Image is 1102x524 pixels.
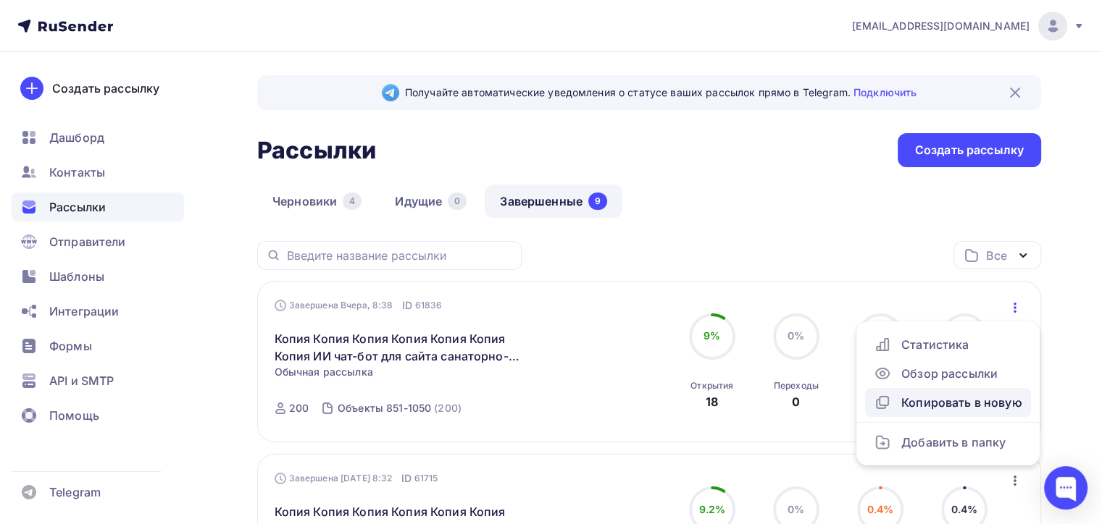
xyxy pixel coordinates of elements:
[405,85,917,100] span: Получайте автоматические уведомления о статусе ваших рассылок прямо в Telegram.
[485,185,622,218] a: Завершенные9
[915,142,1024,159] div: Создать рассылку
[853,86,917,98] a: Подключить
[12,227,184,256] a: Отправители
[698,503,725,515] span: 9.2%
[12,331,184,360] a: Формы
[874,365,1022,382] div: Обзор рассылки
[338,401,431,415] div: Объекты 851-1050
[12,193,184,221] a: Рассылки
[257,185,377,218] a: Черновики4
[401,471,411,486] span: ID
[448,193,467,210] div: 0
[401,298,412,313] span: ID
[49,337,92,355] span: Формы
[852,19,1030,33] span: [EMAIL_ADDRESS][DOMAIN_NAME]
[343,193,362,210] div: 4
[415,298,443,313] span: 61836
[986,247,1006,264] div: Все
[289,401,309,415] div: 200
[414,471,438,486] span: 61715
[49,164,105,181] span: Контакты
[336,397,463,420] a: Объекты 851-1050 (200)
[257,136,376,165] h2: Рассылки
[275,330,523,365] a: Копия Копия Копия Копия Копия Копия Копия ИИ чат-бот для сайта санаторно-курортной организации
[704,329,720,342] span: 9%
[49,268,104,285] span: Шаблоны
[382,84,399,101] img: Telegram
[49,407,99,424] span: Помощь
[774,380,819,392] div: Переходы
[275,298,443,313] div: Завершена Вчера, 8:38
[874,434,1022,451] div: Добавить в папку
[49,233,126,250] span: Отправители
[874,394,1022,411] div: Копировать в новую
[52,80,159,97] div: Создать рассылку
[852,12,1085,41] a: [EMAIL_ADDRESS][DOMAIN_NAME]
[380,185,482,218] a: Идущие0
[12,158,184,187] a: Контакты
[49,129,104,146] span: Дашборд
[706,393,718,410] div: 18
[275,471,438,486] div: Завершена [DATE] 8:32
[788,329,804,342] span: 0%
[287,248,513,263] input: Введите название рассылки
[874,336,1022,353] div: Статистика
[953,241,1041,269] button: Все
[49,303,119,320] span: Интеграции
[867,503,893,515] span: 0.4%
[588,193,607,210] div: 9
[49,483,101,501] span: Telegram
[690,380,733,392] div: Открытия
[12,123,184,152] a: Дашборд
[49,372,114,389] span: API и SMTP
[434,401,462,415] div: (200)
[792,393,800,410] div: 0
[788,503,804,515] span: 0%
[951,503,977,515] span: 0.4%
[275,365,373,379] span: Обычная рассылка
[49,198,106,216] span: Рассылки
[12,262,184,291] a: Шаблоны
